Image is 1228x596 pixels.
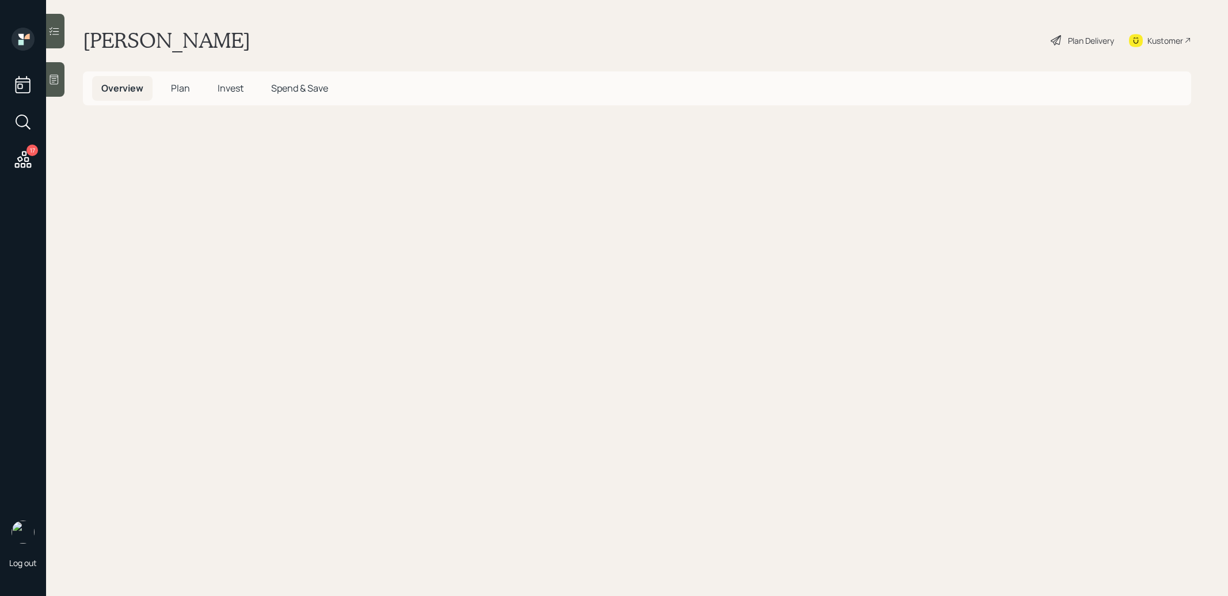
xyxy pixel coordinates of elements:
[271,82,328,94] span: Spend & Save
[26,145,38,156] div: 17
[1147,35,1183,47] div: Kustomer
[9,557,37,568] div: Log out
[83,28,250,53] h1: [PERSON_NAME]
[12,521,35,544] img: treva-nostdahl-headshot.png
[218,82,244,94] span: Invest
[1068,35,1114,47] div: Plan Delivery
[101,82,143,94] span: Overview
[171,82,190,94] span: Plan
